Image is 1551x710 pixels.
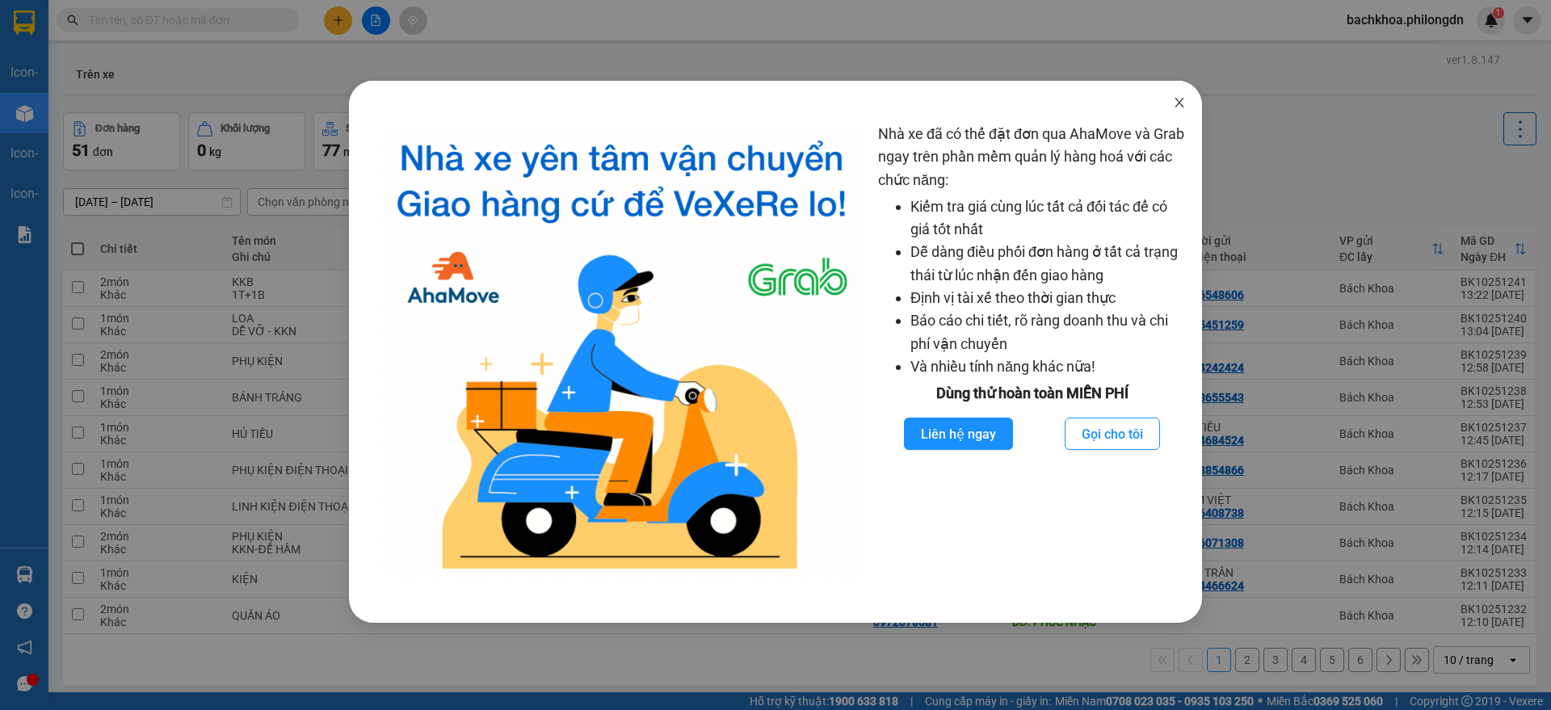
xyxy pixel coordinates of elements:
span: Liên hệ ngay [921,424,996,444]
button: Close [1157,81,1202,126]
div: Dùng thử hoàn toàn MIỄN PHÍ [878,382,1186,405]
button: Gọi cho tôi [1065,418,1160,450]
li: Định vị tài xế theo thời gian thực [910,287,1186,309]
img: logo [378,123,865,582]
span: Gọi cho tôi [1082,424,1143,444]
li: Và nhiều tính năng khác nữa! [910,355,1186,378]
button: Liên hệ ngay [904,418,1013,450]
li: Dễ dàng điều phối đơn hàng ở tất cả trạng thái từ lúc nhận đến giao hàng [910,241,1186,287]
span: close [1173,96,1186,109]
li: Kiểm tra giá cùng lúc tất cả đối tác để có giá tốt nhất [910,195,1186,242]
div: Nhà xe đã có thể đặt đơn qua AhaMove và Grab ngay trên phần mềm quản lý hàng hoá với các chức năng: [878,123,1186,582]
li: Báo cáo chi tiết, rõ ràng doanh thu và chi phí vận chuyển [910,309,1186,355]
